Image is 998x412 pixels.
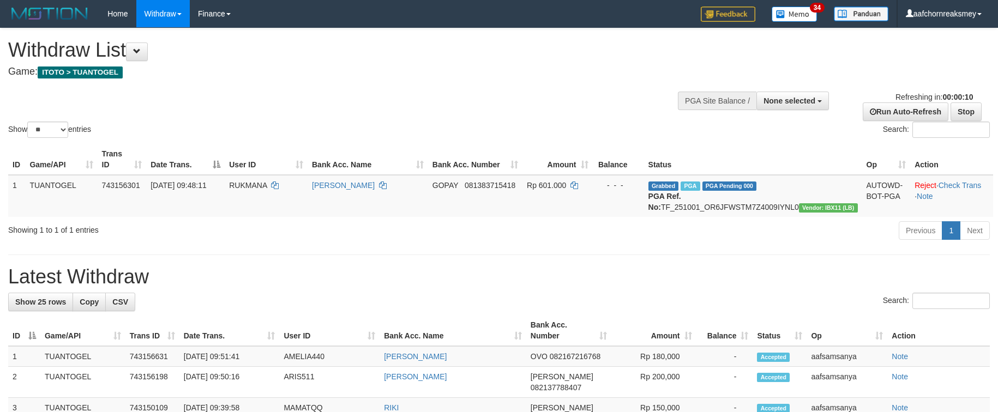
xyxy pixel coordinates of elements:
div: Showing 1 to 1 of 1 entries [8,220,408,235]
td: [DATE] 09:50:16 [179,367,280,398]
th: Trans ID: activate to sort column ascending [98,144,147,175]
span: Grabbed [648,181,679,191]
img: Feedback.jpg [701,7,755,22]
span: PGA Pending [702,181,757,191]
th: User ID: activate to sort column ascending [279,315,380,346]
span: Accepted [757,373,790,382]
th: Trans ID: activate to sort column ascending [125,315,179,346]
td: 743156631 [125,346,179,367]
span: GOPAY [432,181,458,190]
span: 743156301 [102,181,140,190]
img: MOTION_logo.png [8,5,91,22]
label: Show entries [8,122,91,138]
span: [PERSON_NAME] [531,403,593,412]
span: CSV [112,298,128,306]
th: Op: activate to sort column ascending [862,144,911,175]
th: Balance: activate to sort column ascending [696,315,753,346]
span: RUKMANA [229,181,267,190]
h4: Game: [8,66,654,77]
a: Note [917,192,933,201]
td: 1 [8,346,40,367]
div: PGA Site Balance / [678,92,756,110]
span: OVO [531,352,548,361]
span: [DATE] 09:48:11 [151,181,206,190]
td: · · [910,175,993,217]
th: Date Trans.: activate to sort column ascending [179,315,280,346]
button: None selected [756,92,829,110]
span: Copy 082137788407 to clipboard [531,383,581,392]
td: AMELIA440 [279,346,380,367]
img: panduan.png [834,7,888,21]
th: Bank Acc. Name: activate to sort column ascending [308,144,428,175]
span: Vendor URL: https://dashboard.q2checkout.com/secure [799,203,858,213]
td: 1 [8,175,25,217]
span: ITOTO > TUANTOGEL [38,66,123,78]
a: [PERSON_NAME] [312,181,375,190]
td: [DATE] 09:51:41 [179,346,280,367]
input: Search: [912,122,990,138]
h1: Withdraw List [8,39,654,61]
a: Copy [73,293,106,311]
span: None selected [763,96,815,105]
a: Note [892,352,908,361]
td: TUANTOGEL [25,175,97,217]
th: Balance [593,144,644,175]
span: Refreshing in: [895,93,973,101]
b: PGA Ref. No: [648,192,681,211]
span: Accepted [757,353,790,362]
th: Date Trans.: activate to sort column descending [146,144,225,175]
h1: Latest Withdraw [8,266,990,288]
th: Action [887,315,990,346]
a: Check Trans [939,181,982,190]
a: 1 [942,221,960,240]
a: Next [960,221,990,240]
span: Show 25 rows [15,298,66,306]
strong: 00:00:10 [942,93,973,101]
a: Show 25 rows [8,293,73,311]
div: - - - [597,180,640,191]
a: [PERSON_NAME] [384,352,447,361]
td: - [696,346,753,367]
th: Game/API: activate to sort column ascending [25,144,97,175]
th: ID: activate to sort column descending [8,315,40,346]
td: ARIS511 [279,367,380,398]
td: 2 [8,367,40,398]
a: Stop [951,102,982,121]
a: Run Auto-Refresh [863,102,948,121]
td: - [696,367,753,398]
span: Copy 082167216768 to clipboard [550,352,600,361]
span: Copy [80,298,99,306]
a: Note [892,403,908,412]
td: 743156198 [125,367,179,398]
td: TUANTOGEL [40,346,125,367]
th: Amount: activate to sort column ascending [522,144,592,175]
th: Op: activate to sort column ascending [807,315,887,346]
th: Action [910,144,993,175]
td: aafsamsanya [807,346,887,367]
td: TUANTOGEL [40,367,125,398]
span: Marked by aafyoumonoriya [681,181,700,191]
th: Status: activate to sort column ascending [753,315,807,346]
td: Rp 200,000 [611,367,696,398]
a: Previous [899,221,942,240]
th: ID [8,144,25,175]
th: Status [644,144,862,175]
a: Reject [915,181,936,190]
th: Bank Acc. Number: activate to sort column ascending [428,144,522,175]
td: TF_251001_OR6JFWSTM7Z4009IYNL0 [644,175,862,217]
td: Rp 180,000 [611,346,696,367]
a: RIKI [384,403,399,412]
input: Search: [912,293,990,309]
span: [PERSON_NAME] [531,372,593,381]
th: Amount: activate to sort column ascending [611,315,696,346]
span: Copy 081383715418 to clipboard [465,181,515,190]
label: Search: [883,293,990,309]
th: Bank Acc. Name: activate to sort column ascending [380,315,526,346]
select: Showentries [27,122,68,138]
td: AUTOWD-BOT-PGA [862,175,911,217]
label: Search: [883,122,990,138]
a: Note [892,372,908,381]
img: Button%20Memo.svg [772,7,817,22]
span: Rp 601.000 [527,181,566,190]
th: Game/API: activate to sort column ascending [40,315,125,346]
